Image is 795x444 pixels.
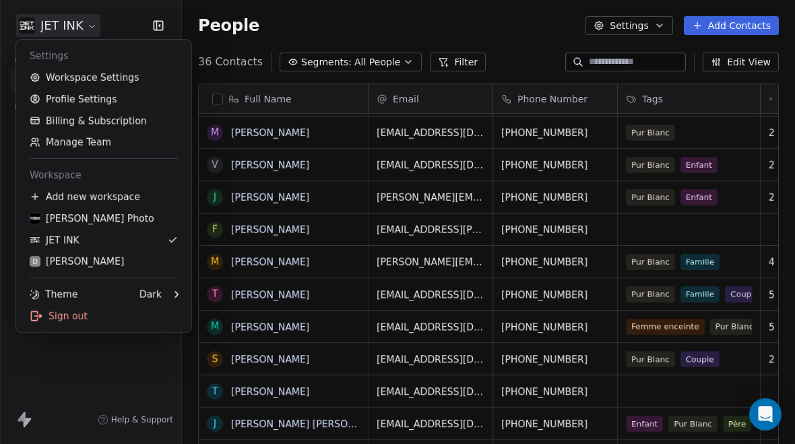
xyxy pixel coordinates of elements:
[30,212,154,225] div: [PERSON_NAME] Photo
[22,131,186,153] a: Manage Team
[30,288,77,301] div: Theme
[30,234,40,245] img: JET%20INK%20Metal.png
[30,233,79,247] div: JET INK
[22,305,186,327] div: Sign out
[30,255,124,268] div: [PERSON_NAME]
[30,213,40,224] img: Daudelin%20Photo%20Logo%20White%202025%20Square.png
[22,45,186,67] div: Settings
[22,67,186,88] a: Workspace Settings
[139,288,162,301] div: Dark
[22,88,186,110] a: Profile Settings
[22,186,186,208] div: Add new workspace
[22,164,186,186] div: Workspace
[22,110,186,131] a: Billing & Subscription
[32,257,38,267] span: D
